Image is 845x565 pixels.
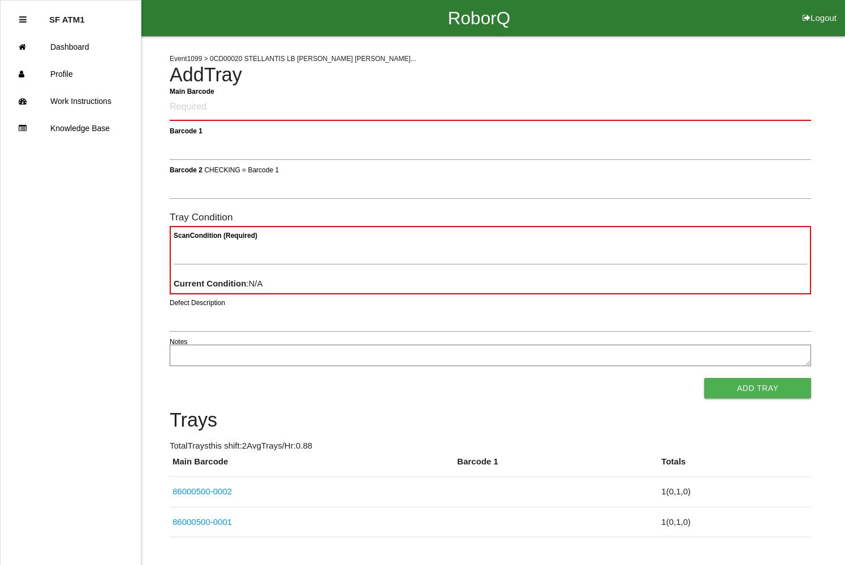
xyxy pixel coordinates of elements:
p: SF ATM1 [49,6,85,24]
b: Main Barcode [170,87,214,95]
th: Main Barcode [170,455,454,477]
a: Knowledge Base [1,115,141,142]
a: 86000500-0002 [173,486,232,496]
h6: Tray Condition [170,212,811,223]
h4: Add Tray [170,64,811,86]
label: Notes [170,337,187,347]
b: Current Condition [174,279,246,288]
a: Work Instructions [1,88,141,115]
b: Barcode 2 [170,166,202,173]
input: Required [170,94,811,121]
label: Defect Description [170,298,225,308]
th: Barcode 1 [454,455,658,477]
h4: Trays [170,410,811,431]
a: Dashboard [1,33,141,60]
td: 1 ( 0 , 1 , 0 ) [658,507,811,537]
span: CHECKING = Barcode 1 [204,166,279,173]
div: Close [19,6,27,33]
a: 86000500-0001 [173,517,232,527]
td: 1 ( 0 , 1 , 0 ) [658,477,811,507]
button: Add Tray [704,378,811,398]
span: : N/A [174,279,263,288]
th: Totals [658,455,811,477]
span: Event 1099 > 0CD00020 STELLANTIS LB [PERSON_NAME] [PERSON_NAME]... [170,55,416,63]
b: Scan Condition (Required) [174,232,257,240]
b: Barcode 1 [170,127,202,134]
p: Total Trays this shift: 2 Avg Trays /Hr: 0.88 [170,440,811,453]
a: Profile [1,60,141,88]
